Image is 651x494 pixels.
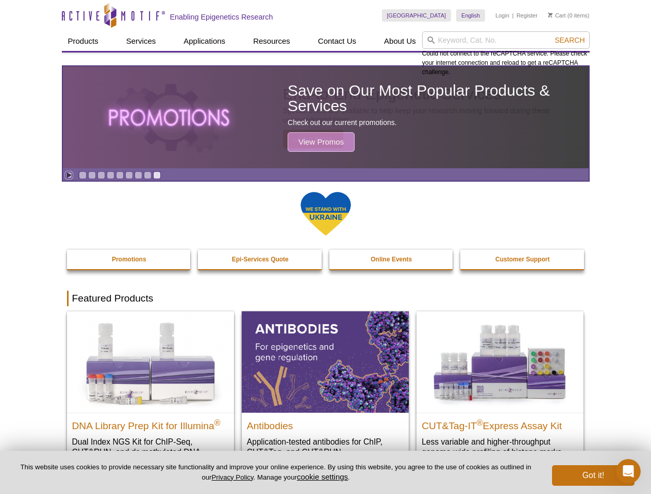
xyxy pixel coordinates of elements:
[211,473,253,481] a: Privacy Policy
[72,436,229,468] p: Dual Index NGS Kit for ChIP-Seq, CUT&RUN, and ds methylated DNA assays.
[552,465,635,486] button: Got it!
[416,311,583,467] a: CUT&Tag-IT® Express Assay Kit CUT&Tag-IT®Express Assay Kit Less variable and higher-throughput ge...
[65,171,73,179] a: Toggle autoplay
[242,311,409,412] img: All Antibodies
[247,31,296,51] a: Resources
[422,31,590,49] input: Keyword, Cat. No.
[153,171,161,179] a: Go to slide 9
[107,171,114,179] a: Go to slide 4
[67,311,234,412] img: DNA Library Prep Kit for Illumina
[16,463,535,482] p: This website uses cookies to provide necessary site functionality and improve your online experie...
[422,416,578,431] h2: CUT&Tag-IT Express Assay Kit
[102,91,238,144] img: The word promotions written in all caps with a glowing effect
[456,9,485,22] a: English
[288,118,583,127] p: Check out our current promotions.
[416,311,583,412] img: CUT&Tag-IT® Express Assay Kit
[88,171,96,179] a: Go to slide 2
[63,66,589,168] a: The word promotions written in all caps with a glowing effect Save on Our Most Popular Products &...
[288,132,355,152] span: View Promos
[300,191,352,237] img: We Stand With Ukraine
[135,171,142,179] a: Go to slide 7
[460,250,585,269] a: Customer Support
[516,12,538,19] a: Register
[116,171,124,179] a: Go to slide 5
[242,311,409,467] a: All Antibodies Antibodies Application-tested antibodies for ChIP, CUT&Tag, and CUT&RUN.
[371,256,412,263] strong: Online Events
[144,171,152,179] a: Go to slide 8
[422,436,578,457] p: Less variable and higher-throughput genome-wide profiling of histone marks​.
[125,171,133,179] a: Go to slide 6
[477,418,483,427] sup: ®
[555,36,585,44] span: Search
[97,171,105,179] a: Go to slide 3
[214,418,221,427] sup: ®
[247,416,404,431] h2: Antibodies
[297,472,348,481] button: cookie settings
[72,416,229,431] h2: DNA Library Prep Kit for Illumina
[62,31,105,51] a: Products
[247,436,404,457] p: Application-tested antibodies for ChIP, CUT&Tag, and CUT&RUN.
[288,83,583,114] h2: Save on Our Most Popular Products & Services
[67,311,234,478] a: DNA Library Prep Kit for Illumina DNA Library Prep Kit for Illumina® Dual Index NGS Kit for ChIP-...
[616,459,641,484] iframe: Intercom live chat
[120,31,162,51] a: Services
[512,9,514,22] li: |
[177,31,231,51] a: Applications
[495,256,549,263] strong: Customer Support
[382,9,452,22] a: [GEOGRAPHIC_DATA]
[548,9,590,22] li: (0 items)
[548,12,553,17] img: Your Cart
[495,12,509,19] a: Login
[232,256,289,263] strong: Epi-Services Quote
[329,250,454,269] a: Online Events
[378,31,422,51] a: About Us
[112,256,146,263] strong: Promotions
[422,31,590,77] div: Could not connect to the reCAPTCHA service. Please check your internet connection and reload to g...
[198,250,323,269] a: Epi-Services Quote
[552,36,588,45] button: Search
[79,171,87,179] a: Go to slide 1
[312,31,362,51] a: Contact Us
[170,12,273,22] h2: Enabling Epigenetics Research
[548,12,566,19] a: Cart
[67,250,192,269] a: Promotions
[63,66,589,168] article: Save on Our Most Popular Products & Services
[67,291,585,306] h2: Featured Products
